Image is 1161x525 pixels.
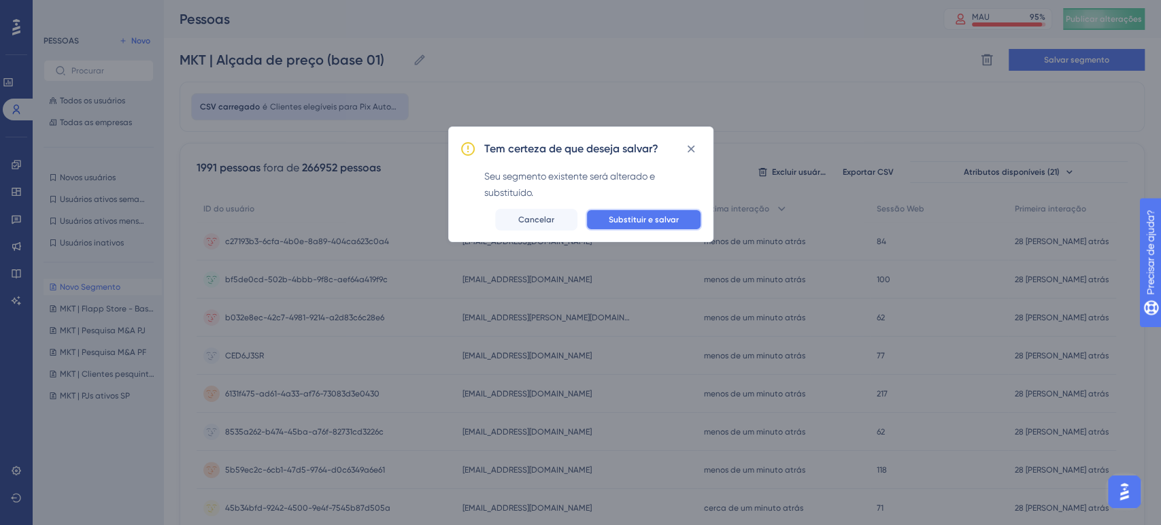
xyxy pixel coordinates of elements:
[484,171,655,198] font: Seu segmento existente será alterado e substituído.
[32,6,117,16] font: Precisar de ajuda?
[1104,471,1145,512] iframe: Iniciador do Assistente de IA do UserGuiding
[484,142,658,155] font: Tem certeza de que deseja salvar?
[518,215,554,224] font: Cancelar
[609,215,679,224] font: Substituir e salvar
